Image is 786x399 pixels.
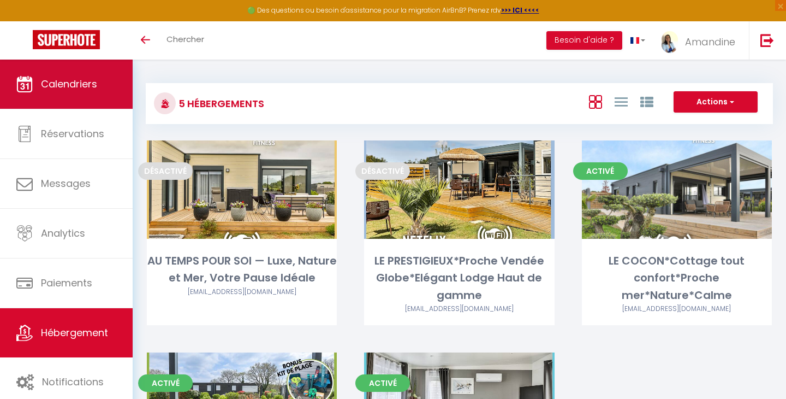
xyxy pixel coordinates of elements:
[176,91,264,116] h3: 5 Hébergements
[355,374,410,392] span: Activé
[582,304,772,314] div: Airbnb
[166,33,204,45] span: Chercher
[33,30,100,49] img: Super Booking
[653,21,749,60] a: ... Amandine
[41,77,97,91] span: Calendriers
[760,33,774,47] img: logout
[582,253,772,304] div: LE COCON*Cottage tout confort*Proche mer*Nature*Calme
[674,91,758,113] button: Actions
[41,326,108,339] span: Hébergement
[158,21,212,60] a: Chercher
[364,253,554,304] div: LE PRESTIGIEUX*Proche Vendée Globe*Elégant Lodge Haut de gamme
[640,92,653,110] a: Vue par Groupe
[662,31,678,53] img: ...
[138,374,193,392] span: Activé
[41,226,85,240] span: Analytics
[615,92,628,110] a: Vue en Liste
[364,304,554,314] div: Airbnb
[355,162,410,180] span: Désactivé
[41,177,91,190] span: Messages
[41,127,104,140] span: Réservations
[42,375,104,389] span: Notifications
[501,5,539,15] a: >>> ICI <<<<
[573,162,628,180] span: Activé
[147,287,337,297] div: Airbnb
[138,162,193,180] span: Désactivé
[147,253,337,287] div: AU TEMPS POUR SOI — Luxe, Nature et Mer, Votre Pause Idéale
[685,35,735,49] span: Amandine
[41,276,92,290] span: Paiements
[589,92,602,110] a: Vue en Box
[546,31,622,50] button: Besoin d'aide ?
